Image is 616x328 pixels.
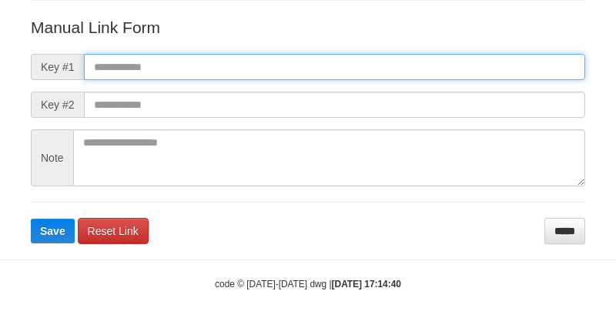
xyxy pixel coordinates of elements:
[78,218,149,244] a: Reset Link
[31,92,84,118] span: Key #2
[332,279,401,290] strong: [DATE] 17:14:40
[31,54,84,80] span: Key #1
[31,219,75,243] button: Save
[31,129,73,186] span: Note
[215,279,401,290] small: code © [DATE]-[DATE] dwg |
[88,225,139,237] span: Reset Link
[40,225,65,237] span: Save
[31,16,585,38] p: Manual Link Form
